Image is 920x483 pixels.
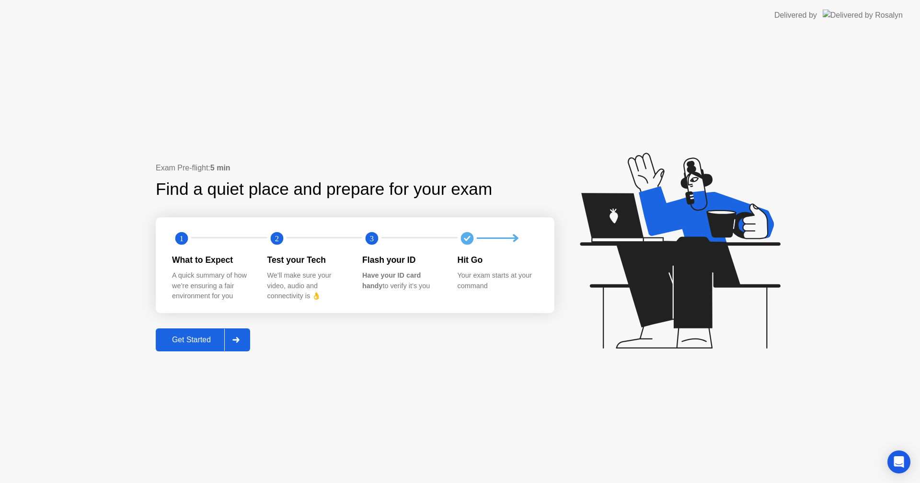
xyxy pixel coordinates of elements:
div: Flash your ID [362,254,442,266]
div: What to Expect [172,254,252,266]
div: Exam Pre-flight: [156,162,554,174]
div: Find a quiet place and prepare for your exam [156,177,494,202]
div: Open Intercom Messenger [887,450,910,473]
text: 2 [275,234,278,243]
div: We’ll make sure your video, audio and connectivity is 👌 [267,270,347,302]
b: 5 min [210,164,230,172]
div: Your exam starts at your command [458,270,538,291]
div: Get Started [159,336,224,344]
div: Test your Tech [267,254,347,266]
text: 3 [370,234,374,243]
div: Hit Go [458,254,538,266]
div: Delivered by [774,10,817,21]
div: A quick summary of how we’re ensuring a fair environment for you [172,270,252,302]
button: Get Started [156,328,250,351]
img: Delivered by Rosalyn [823,10,903,21]
b: Have your ID card handy [362,271,421,290]
div: to verify it’s you [362,270,442,291]
text: 1 [180,234,184,243]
